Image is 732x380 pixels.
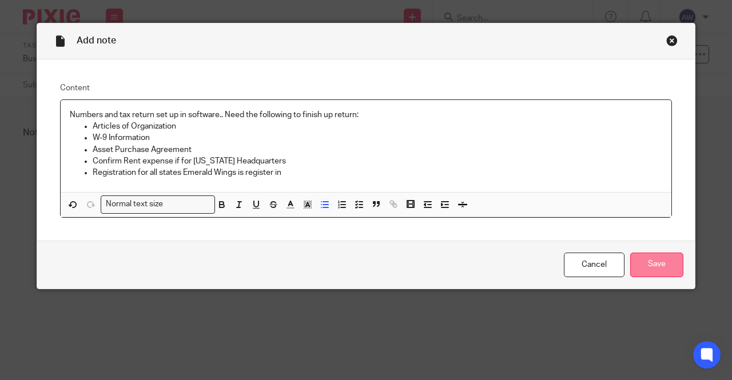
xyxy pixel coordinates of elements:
p: Asset Purchase Agreement [93,144,662,155]
p: W-9 Information [93,132,662,143]
p: Registration for all states Emerald Wings is register in [93,167,662,178]
a: Cancel [564,253,624,277]
div: Close this dialog window [666,35,678,46]
p: Numbers and tax return set up in software.. Need the following to finish up return: [70,109,662,121]
input: Search for option [167,198,208,210]
p: Confirm Rent expense if for [US_STATE] Headquarters [93,155,662,167]
input: Save [630,253,683,277]
p: Articles of Organization [93,121,662,132]
label: Content [60,82,672,94]
span: Normal text size [104,198,166,210]
div: Search for option [101,195,215,213]
span: Add note [77,36,116,45]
